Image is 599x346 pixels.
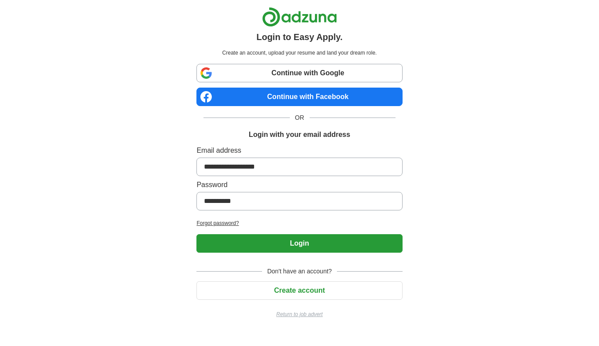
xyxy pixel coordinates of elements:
[262,267,337,276] span: Don't have an account?
[262,7,337,27] img: Adzuna logo
[196,234,402,253] button: Login
[256,30,343,44] h1: Login to Easy Apply.
[196,281,402,300] button: Create account
[196,287,402,294] a: Create account
[196,64,402,82] a: Continue with Google
[249,129,350,140] h1: Login with your email address
[196,180,402,190] label: Password
[196,88,402,106] a: Continue with Facebook
[196,145,402,156] label: Email address
[196,219,402,227] a: Forgot password?
[290,113,310,122] span: OR
[198,49,400,57] p: Create an account, upload your resume and land your dream role.
[196,310,402,318] a: Return to job advert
